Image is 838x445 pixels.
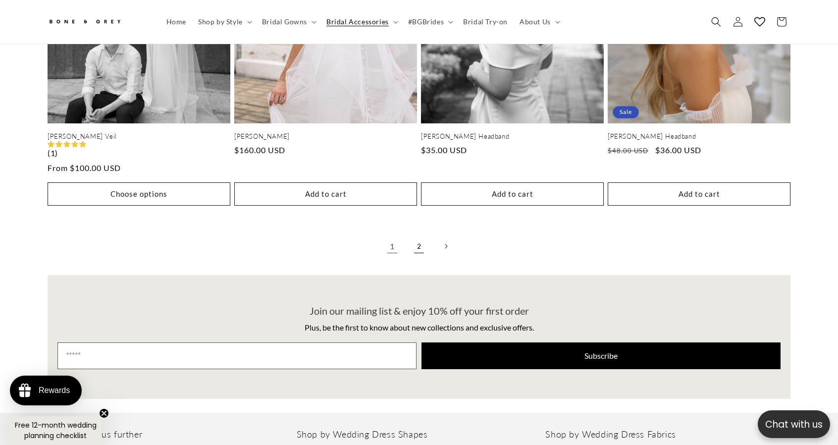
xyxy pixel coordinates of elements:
span: Bridal Accessories [326,17,389,26]
p: Chat with us [758,417,830,432]
span: Shop by Style [198,17,243,26]
a: [PERSON_NAME] [234,132,417,141]
h2: Shop by Wedding Dress Shapes [297,429,542,440]
a: [PERSON_NAME] Veil [48,132,230,141]
h2: Get to know us further [48,429,293,440]
button: Add to cart [421,182,604,206]
span: Plus, be the first to know about new collections and exclusive offers. [305,323,534,332]
a: Page 1 [381,235,403,257]
span: Bridal Try-on [463,17,508,26]
button: Open chatbox [758,410,830,438]
a: Bone and Grey Bridal [44,10,151,34]
span: #BGBrides [408,17,444,26]
a: Home [160,11,192,32]
button: Close teaser [99,408,109,418]
span: Bridal Gowns [262,17,307,26]
img: Bone and Grey Bridal [48,14,122,30]
summary: #BGBrides [402,11,457,32]
button: Add to cart [608,182,790,206]
button: Add to cart [234,182,417,206]
nav: Pagination [48,235,790,257]
summary: About Us [514,11,564,32]
button: Subscribe [421,342,781,369]
a: [PERSON_NAME] Headband [608,132,790,141]
span: About Us [520,17,551,26]
input: Email [57,342,417,369]
div: Rewards [39,386,70,395]
a: Page 2 [408,235,430,257]
a: Next page [435,235,457,257]
div: Free 12-month wedding planning checklistClose teaser [10,416,101,445]
a: Bridal Try-on [457,11,514,32]
summary: Search [705,11,727,33]
span: Join our mailing list & enjoy 10% off your first order [310,305,529,317]
summary: Bridal Gowns [256,11,320,32]
span: Home [166,17,186,26]
summary: Bridal Accessories [320,11,402,32]
summary: Shop by Style [192,11,256,32]
button: Choose options [48,182,230,206]
h2: Shop by Wedding Dress Fabrics [545,429,790,440]
a: [PERSON_NAME] Headband [421,132,604,141]
span: Free 12-month wedding planning checklist [15,420,97,441]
